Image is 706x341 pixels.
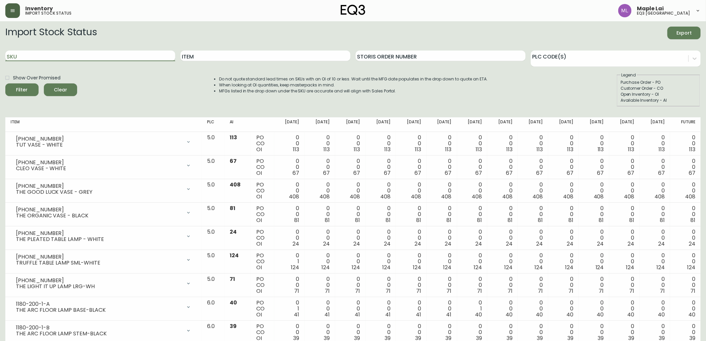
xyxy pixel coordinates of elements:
div: PO CO [256,158,269,176]
span: 81 [508,216,513,224]
span: 113 [230,134,237,141]
td: 6.0 [202,297,225,321]
div: 0 0 [401,135,421,153]
span: OI [256,216,262,224]
div: 0 0 [553,182,573,200]
div: Available Inventory - AI [621,97,696,103]
span: 408 [411,193,421,200]
div: [PHONE_NUMBER] [16,230,182,236]
div: THE ARC FLOOR LAMP BASE-BLACK [16,307,182,313]
div: PO CO [256,182,269,200]
button: Clear [44,83,77,96]
div: 0 0 [280,158,299,176]
div: 0 0 [401,253,421,271]
span: 113 [476,146,482,153]
div: TUT VASE - WHITE [16,142,182,148]
div: 0 0 [553,229,573,247]
span: 71 [599,287,604,295]
div: [PHONE_NUMBER] [16,278,182,284]
span: 40 [230,299,237,306]
div: 0 0 [523,135,543,153]
th: [DATE] [396,117,426,132]
span: 67 [597,169,604,177]
div: 0 0 [340,300,360,318]
div: 0 1 [280,253,299,271]
div: 0 0 [371,158,391,176]
div: [PHONE_NUMBER] [16,136,182,142]
div: THE GOOD LUCK VASE - GREY [16,189,182,195]
div: 0 0 [401,158,421,176]
div: 0 0 [645,229,665,247]
li: When looking at OI quantities, keep masterpacks in mind. [219,82,488,88]
span: 24 [354,240,360,248]
div: 0 0 [675,253,695,271]
div: 0 0 [371,253,391,271]
div: [PHONE_NUMBER] [16,183,182,189]
div: 0 0 [493,229,513,247]
span: 67 [536,169,543,177]
span: 71 [325,287,330,295]
span: 81 [386,216,391,224]
span: 67 [293,169,299,177]
div: 0 0 [371,182,391,200]
span: 81 [355,216,360,224]
div: 0 0 [340,135,360,153]
h5: eq3 [GEOGRAPHIC_DATA] [637,11,690,15]
div: 0 0 [523,253,543,271]
span: 24 [230,228,237,236]
div: 0 0 [432,205,452,223]
div: 0 0 [432,276,452,294]
span: 408 [319,193,330,200]
li: Do not quote standard lead times on SKUs with an OI of 10 or less. Wait until the MFG date popula... [219,76,488,82]
div: 0 0 [462,205,482,223]
div: 0 0 [645,135,665,153]
th: [DATE] [426,117,457,132]
span: 67 [414,169,421,177]
td: 5.0 [202,203,225,226]
div: [PHONE_NUMBER] [16,254,182,260]
span: 71 [660,287,665,295]
span: 67 [445,169,452,177]
span: 408 [594,193,604,200]
div: CLEO VASE - WHITE [16,166,182,171]
span: 408 [563,193,573,200]
span: 81 [599,216,604,224]
div: [PHONE_NUMBER] [16,160,182,166]
div: 0 0 [553,135,573,153]
div: TRUFFLE TABLE LAMP SML-WHITE [16,260,182,266]
div: 0 0 [584,229,604,247]
div: 0 0 [310,158,330,176]
div: 0 0 [340,276,360,294]
div: PO CO [256,253,269,271]
div: PO CO [256,276,269,294]
div: [PHONE_NUMBER]THE PLEATED TABLE LAMP - WHITE [11,229,196,244]
div: 0 0 [280,276,299,294]
div: 0 0 [584,276,604,294]
div: PO CO [256,205,269,223]
div: 0 0 [615,253,635,271]
span: 67 [628,169,635,177]
span: Show Over Promised [13,74,60,81]
div: 0 0 [310,229,330,247]
div: 0 0 [615,158,635,176]
span: 113 [598,146,604,153]
div: 0 0 [675,205,695,223]
div: 0 0 [523,276,543,294]
span: 24 [658,240,665,248]
span: 81 [477,216,482,224]
div: 0 0 [462,229,482,247]
h2: Import Stock Status [5,27,97,39]
td: 5.0 [202,250,225,274]
div: PO CO [256,229,269,247]
span: 81 [447,216,452,224]
div: 0 0 [493,253,513,271]
span: 24 [384,240,391,248]
span: 24 [293,240,299,248]
span: 113 [384,146,391,153]
span: 408 [289,193,299,200]
div: 0 0 [280,205,299,223]
div: 0 0 [401,182,421,200]
span: OI [256,193,262,200]
div: 0 0 [340,158,360,176]
div: 1180-200-1-B [16,325,182,331]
